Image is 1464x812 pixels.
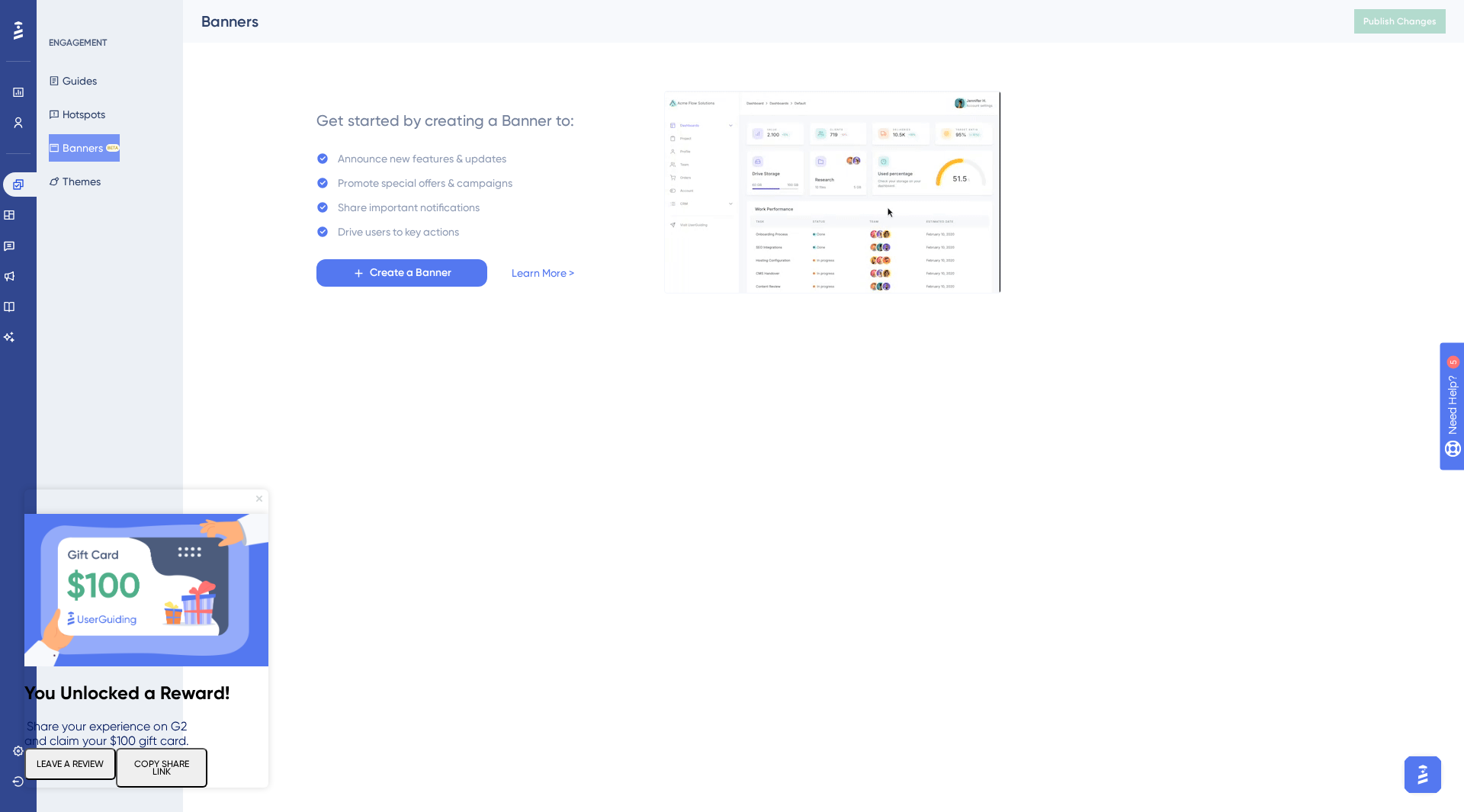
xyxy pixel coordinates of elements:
[664,91,1001,294] img: 529d90adb73e879a594bca603b874522.gif
[1354,9,1446,34] button: Publish Changes
[36,4,95,22] span: Need Help?
[370,264,451,282] span: Create a Banner
[2,229,162,244] span: Share your experience on G2
[49,134,120,162] button: BannersBETA
[338,174,512,192] div: Promote special offers & campaigns
[49,168,101,195] button: Themes
[91,258,183,298] button: COPY SHARE LINK
[49,67,97,95] button: Guides
[338,223,459,241] div: Drive users to key actions
[106,8,111,20] div: 5
[316,110,574,131] div: Get started by creating a Banner to:
[1363,15,1437,27] span: Publish Changes
[316,259,487,287] button: Create a Banner
[49,101,105,128] button: Hotspots
[201,11,1316,32] div: Banners
[338,198,480,217] div: Share important notifications
[512,264,574,282] a: Learn More >
[49,37,107,49] div: ENGAGEMENT
[1400,752,1446,798] iframe: UserGuiding AI Assistant Launcher
[338,149,506,168] div: Announce new features & updates
[106,144,120,152] div: BETA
